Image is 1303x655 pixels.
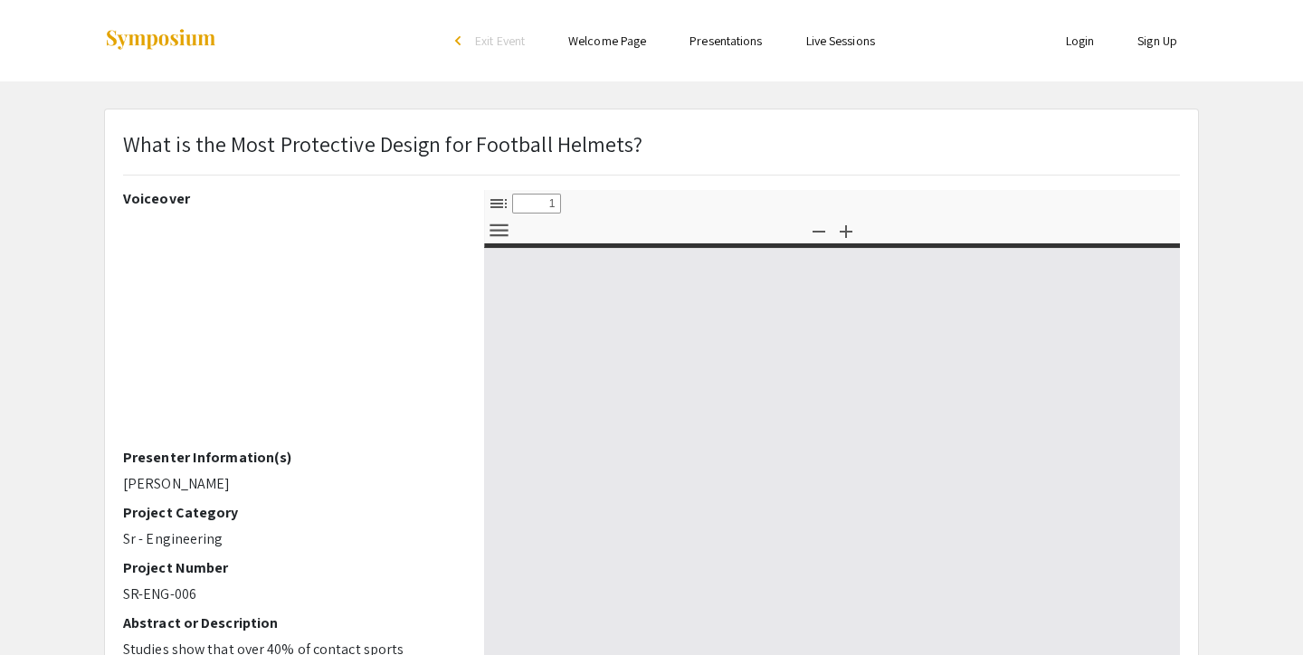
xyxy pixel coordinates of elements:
[123,504,457,521] h2: Project Category
[123,584,457,605] p: SR-ENG-006
[123,528,457,550] p: Sr - Engineering
[123,473,457,495] p: [PERSON_NAME]
[1066,33,1095,49] a: Login
[804,217,834,243] button: Zoom Out
[475,33,525,49] span: Exit Event
[123,614,457,631] h2: Abstract or Description
[806,33,875,49] a: Live Sessions
[568,33,646,49] a: Welcome Page
[123,449,457,466] h2: Presenter Information(s)
[1137,33,1177,49] a: Sign Up
[690,33,762,49] a: Presentations
[831,217,861,243] button: Zoom In
[123,128,643,160] p: What is the Most Protective Design for Football Helmets?
[123,190,457,207] h2: Voiceover
[104,28,217,52] img: Symposium by ForagerOne
[483,217,514,243] button: Tools
[123,559,457,576] h2: Project Number
[512,194,561,214] input: Page
[483,190,514,216] button: Toggle Sidebar
[455,35,466,46] div: arrow_back_ios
